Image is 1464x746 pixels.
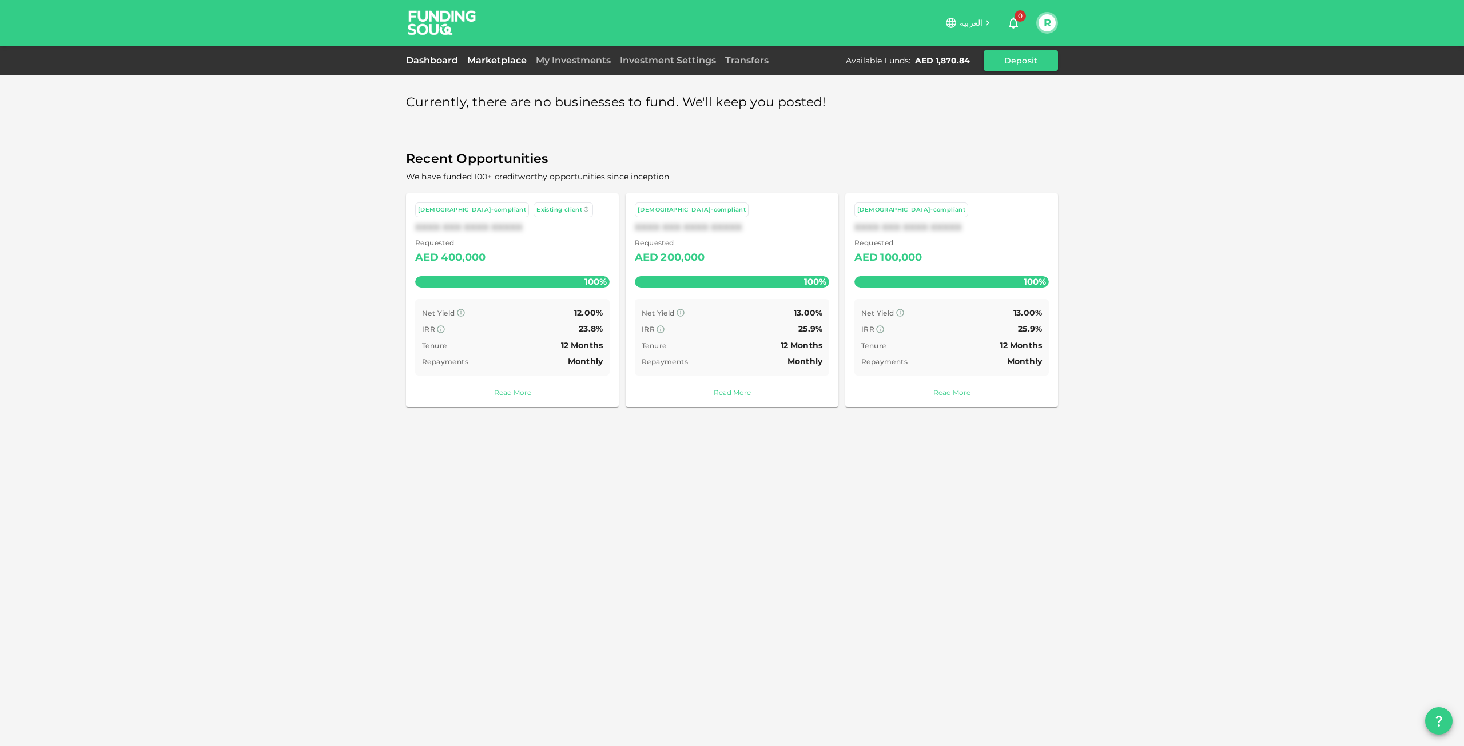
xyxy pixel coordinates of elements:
[781,340,822,350] span: 12 Months
[915,55,970,66] div: AED 1,870.84
[857,205,965,215] div: [DEMOGRAPHIC_DATA]-compliant
[635,237,705,249] span: Requested
[415,222,610,233] div: XXXX XXX XXXX XXXXX
[561,340,603,350] span: 12 Months
[638,205,746,215] div: [DEMOGRAPHIC_DATA]-compliant
[661,249,705,267] div: 200,000
[794,308,822,318] span: 13.00%
[1007,356,1042,366] span: Monthly
[861,341,886,350] span: Tenure
[854,387,1049,398] a: Read More
[845,193,1058,407] a: [DEMOGRAPHIC_DATA]-compliantXXXX XXX XXXX XXXXX Requested AED100,000100% Net Yield 13.00% IRR 25....
[531,55,615,66] a: My Investments
[984,50,1058,71] button: Deposit
[1039,14,1056,31] button: R
[854,237,922,249] span: Requested
[846,55,910,66] div: Available Funds :
[415,249,439,267] div: AED
[415,237,486,249] span: Requested
[418,205,526,215] div: [DEMOGRAPHIC_DATA]-compliant
[441,249,486,267] div: 400,000
[642,341,666,350] span: Tenure
[1013,308,1042,318] span: 13.00%
[861,357,908,366] span: Repayments
[880,249,922,267] div: 100,000
[854,249,878,267] div: AED
[422,357,468,366] span: Repayments
[568,356,603,366] span: Monthly
[1000,340,1042,350] span: 12 Months
[615,55,721,66] a: Investment Settings
[787,356,822,366] span: Monthly
[635,249,658,267] div: AED
[960,18,982,28] span: العربية
[574,308,603,318] span: 12.00%
[1002,11,1025,34] button: 0
[1021,273,1049,290] span: 100%
[422,309,455,317] span: Net Yield
[626,193,838,407] a: [DEMOGRAPHIC_DATA]-compliantXXXX XXX XXXX XXXXX Requested AED200,000100% Net Yield 13.00% IRR 25....
[721,55,773,66] a: Transfers
[635,222,829,233] div: XXXX XXX XXXX XXXXX
[463,55,531,66] a: Marketplace
[798,324,822,334] span: 25.9%
[1018,324,1042,334] span: 25.9%
[406,171,669,182] span: We have funded 100+ creditworthy opportunities since inception
[422,325,435,333] span: IRR
[1015,10,1026,22] span: 0
[854,222,1049,233] div: XXXX XXX XXXX XXXXX
[536,206,582,213] span: Existing client
[642,325,655,333] span: IRR
[801,273,829,290] span: 100%
[406,55,463,66] a: Dashboard
[861,309,894,317] span: Net Yield
[582,273,610,290] span: 100%
[1425,707,1453,735] button: question
[406,91,826,114] span: Currently, there are no businesses to fund. We'll keep you posted!
[579,324,603,334] span: 23.8%
[406,193,619,407] a: [DEMOGRAPHIC_DATA]-compliant Existing clientXXXX XXX XXXX XXXXX Requested AED400,000100% Net Yiel...
[422,341,447,350] span: Tenure
[642,309,675,317] span: Net Yield
[406,148,1058,170] span: Recent Opportunities
[642,357,688,366] span: Repayments
[861,325,874,333] span: IRR
[415,387,610,398] a: Read More
[635,387,829,398] a: Read More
